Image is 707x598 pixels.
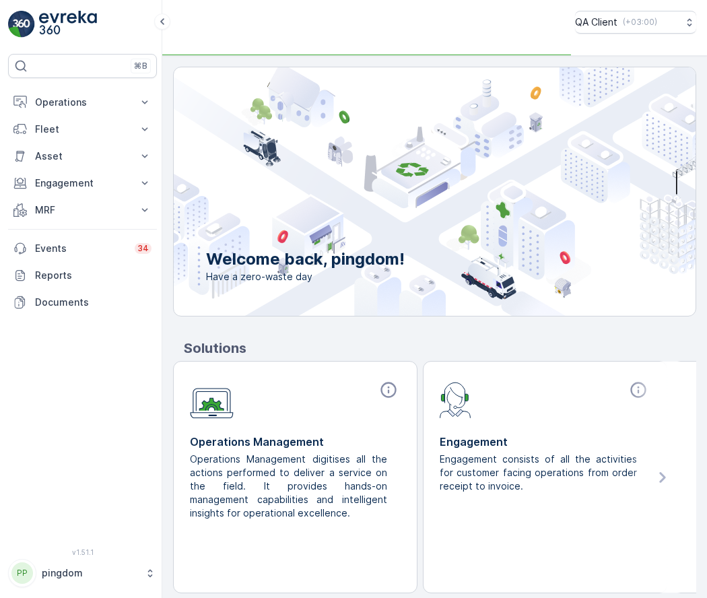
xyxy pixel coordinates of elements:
p: Reports [35,269,151,282]
span: v 1.51.1 [8,548,157,556]
p: Events [35,242,127,255]
p: Engagement consists of all the activities for customer facing operations from order receipt to in... [440,453,640,493]
p: Operations Management [190,434,401,450]
p: 34 [137,243,149,254]
p: Engagement [35,176,130,190]
img: logo_light-DOdMpM7g.png [39,11,97,38]
button: QA Client(+03:00) [575,11,696,34]
p: QA Client [575,15,617,29]
img: city illustration [113,67,696,316]
button: Engagement [8,170,157,197]
p: Engagement [440,434,650,450]
img: module-icon [440,380,471,418]
p: ⌘B [134,61,147,71]
img: logo [8,11,35,38]
button: Asset [8,143,157,170]
img: module-icon [190,380,234,419]
button: PPpingdom [8,559,157,587]
div: PP [11,562,33,584]
a: Reports [8,262,157,289]
button: Operations [8,89,157,116]
button: Fleet [8,116,157,143]
p: Welcome back, pingdom! [206,248,405,270]
a: Documents [8,289,157,316]
p: ( +03:00 ) [623,17,657,28]
p: Operations [35,96,130,109]
p: pingdom [42,566,138,580]
a: Events34 [8,235,157,262]
p: Documents [35,296,151,309]
p: Operations Management digitises all the actions performed to deliver a service on the field. It p... [190,453,390,520]
p: MRF [35,203,130,217]
p: Asset [35,149,130,163]
button: MRF [8,197,157,224]
span: Have a zero-waste day [206,270,405,284]
p: Fleet [35,123,130,136]
p: Solutions [184,338,696,358]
